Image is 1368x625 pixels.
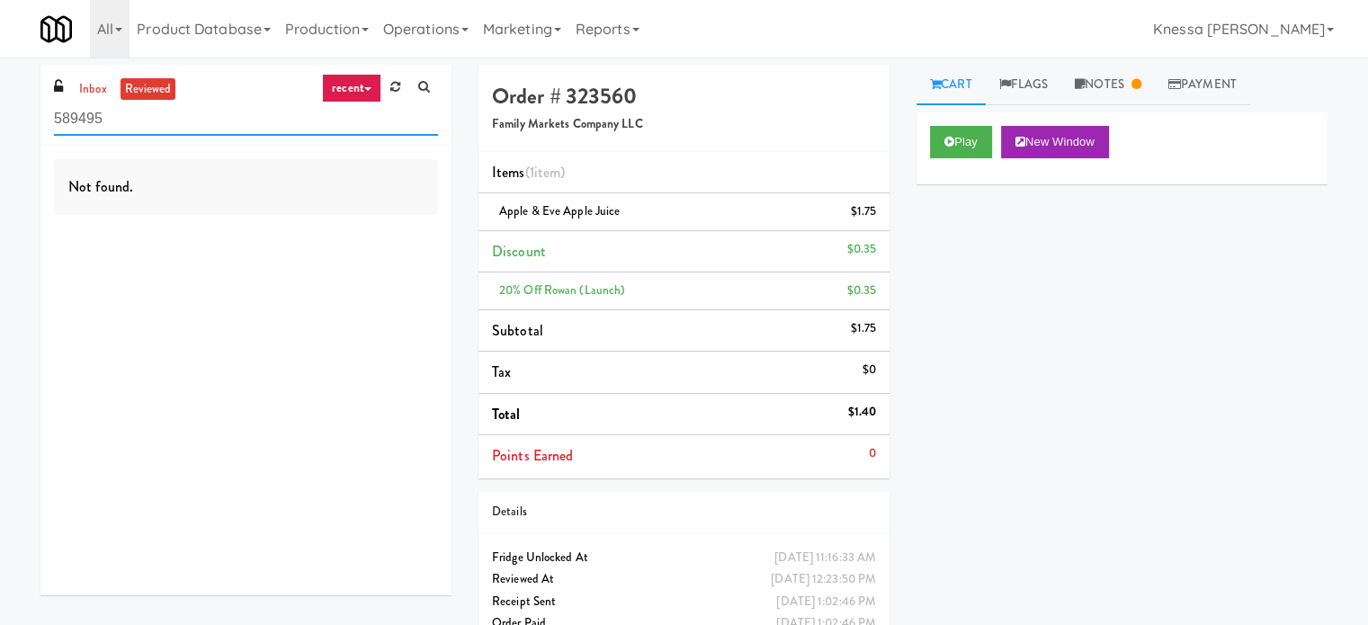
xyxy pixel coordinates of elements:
[492,118,876,131] h5: Family Markets Company LLC
[75,78,112,101] a: inbox
[534,162,560,183] ng-pluralize: item
[492,445,573,466] span: Points Earned
[986,65,1062,105] a: Flags
[847,280,877,302] div: $0.35
[492,547,876,569] div: Fridge Unlocked At
[492,591,876,613] div: Receipt Sent
[774,547,876,569] div: [DATE] 11:16:33 AM
[492,85,876,108] h4: Order # 323560
[1061,65,1155,105] a: Notes
[1001,126,1109,158] button: New Window
[869,442,876,465] div: 0
[851,201,877,223] div: $1.75
[40,13,72,45] img: Micromart
[121,78,176,101] a: reviewed
[492,404,521,424] span: Total
[492,568,876,591] div: Reviewed At
[776,591,876,613] div: [DATE] 1:02:46 PM
[322,74,381,103] a: recent
[492,241,546,262] span: Discount
[499,202,620,219] span: Apple & Eve Apple Juice
[68,176,133,197] span: Not found.
[848,401,877,424] div: $1.40
[492,362,511,382] span: Tax
[54,103,438,136] input: Search vision orders
[916,65,986,105] a: Cart
[930,126,992,158] button: Play
[492,162,565,183] span: Items
[492,320,543,341] span: Subtotal
[525,162,566,183] span: (1 )
[863,359,876,381] div: $0
[492,501,876,523] div: Details
[1155,65,1250,105] a: Payment
[847,238,877,261] div: $0.35
[771,568,876,591] div: [DATE] 12:23:50 PM
[499,281,625,299] span: 20% Off Rowan (launch)
[851,317,877,340] div: $1.75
